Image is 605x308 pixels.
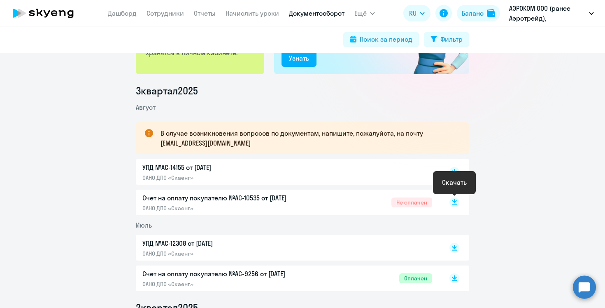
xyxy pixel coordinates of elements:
[399,273,432,283] span: Оплачен
[136,84,469,97] li: 3 квартал 2025
[136,221,152,229] span: Июль
[142,162,432,181] a: УПД №AC-14155 от [DATE]ОАНО ДПО «Скаенг»
[142,269,432,288] a: Счет на оплату покупателю №AC-9256 от [DATE]ОАНО ДПО «Скаенг»Оплачен
[142,193,315,203] p: Счет на оплату покупателю №AC-10535 от [DATE]
[409,8,417,18] span: RU
[142,238,432,257] a: УПД №AC-12308 от [DATE]ОАНО ДПО «Скаенг»
[136,103,156,111] span: Август
[226,9,279,17] a: Начислить уроки
[147,9,184,17] a: Сотрудники
[487,9,495,17] img: balance
[343,32,419,47] button: Поиск за период
[505,3,598,23] button: АЭРОКОМ ООО (ранее Аэротрейд), [GEOGRAPHIC_DATA], ООО
[354,8,367,18] span: Ещё
[142,193,432,212] a: Счет на оплату покупателю №AC-10535 от [DATE]ОАНО ДПО «Скаенг»Не оплачен
[142,280,315,288] p: ОАНО ДПО «Скаенг»
[289,53,309,63] div: Узнать
[142,174,315,181] p: ОАНО ДПО «Скаенг»
[142,205,315,212] p: ОАНО ДПО «Скаенг»
[142,238,315,248] p: УПД №AC-12308 от [DATE]
[282,50,316,67] button: Узнать
[440,34,463,44] div: Фильтр
[161,128,454,148] p: В случае возникновения вопросов по документам, напишите, пожалуйста, на почту [EMAIL_ADDRESS][DOM...
[462,8,484,18] div: Баланс
[289,9,344,17] a: Документооборот
[194,9,216,17] a: Отчеты
[403,5,430,21] button: RU
[142,162,315,172] p: УПД №AC-14155 от [DATE]
[391,197,432,207] span: Не оплачен
[424,32,469,47] button: Фильтр
[442,177,467,187] div: Скачать
[142,269,315,279] p: Счет на оплату покупателю №AC-9256 от [DATE]
[142,250,315,257] p: ОАНО ДПО «Скаенг»
[457,5,500,21] button: Балансbalance
[108,9,137,17] a: Дашборд
[509,3,586,23] p: АЭРОКОМ ООО (ранее Аэротрейд), [GEOGRAPHIC_DATA], ООО
[354,5,375,21] button: Ещё
[360,34,412,44] div: Поиск за период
